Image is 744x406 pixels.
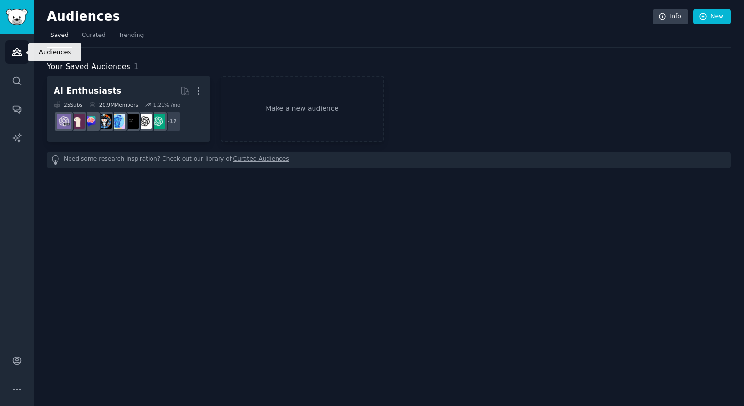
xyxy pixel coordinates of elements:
a: Info [653,9,688,25]
a: Saved [47,28,72,48]
div: 20.9M Members [89,101,138,108]
img: LocalLLaMA [70,114,85,129]
div: 1.21 % /mo [153,101,180,108]
a: Trending [116,28,147,48]
img: OpenAI [137,114,152,129]
span: Curated [82,31,105,40]
a: Make a new audience [221,76,384,142]
div: 25 Sub s [54,101,82,108]
span: Saved [50,31,69,40]
img: ChatGPT [151,114,165,129]
img: aiArt [97,114,112,129]
h2: Audiences [47,9,653,24]
span: 1 [134,62,139,71]
a: AI Enthusiasts25Subs20.9MMembers1.21% /mo+17ChatGPTOpenAIArtificialInteligenceartificialaiArtChat... [47,76,210,142]
a: New [693,9,731,25]
img: artificial [110,114,125,129]
img: ChatGPTPro [57,114,71,129]
img: ChatGPTPromptGenius [83,114,98,129]
div: + 17 [161,111,181,131]
a: Curated [79,28,109,48]
a: Curated Audiences [233,155,289,165]
span: Your Saved Audiences [47,61,130,73]
img: GummySearch logo [6,9,28,25]
div: AI Enthusiasts [54,85,121,97]
div: Need some research inspiration? Check out our library of [47,152,731,168]
span: Trending [119,31,144,40]
img: ArtificialInteligence [124,114,139,129]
